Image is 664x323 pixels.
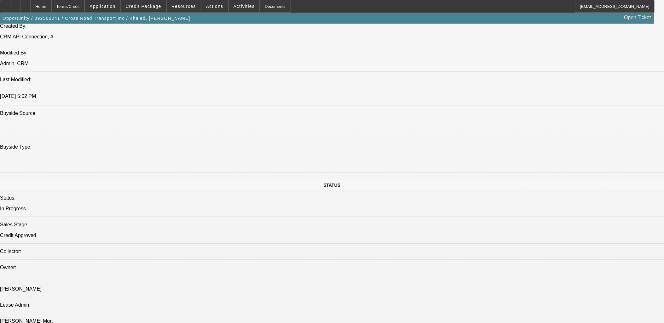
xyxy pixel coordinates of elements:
[167,0,201,12] button: Resources
[121,0,166,12] button: Credit Package
[324,183,341,188] span: STATUS
[126,4,161,9] span: Credit Package
[85,0,120,12] button: Application
[229,0,260,12] button: Activities
[89,4,115,9] span: Application
[201,0,228,12] button: Actions
[3,16,190,21] span: Opportunity / 092500241 / Cross Road Transport Inc / Khaled, [PERSON_NAME]
[622,12,654,23] a: Open Ticket
[234,4,255,9] span: Activities
[206,4,223,9] span: Actions
[171,4,196,9] span: Resources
